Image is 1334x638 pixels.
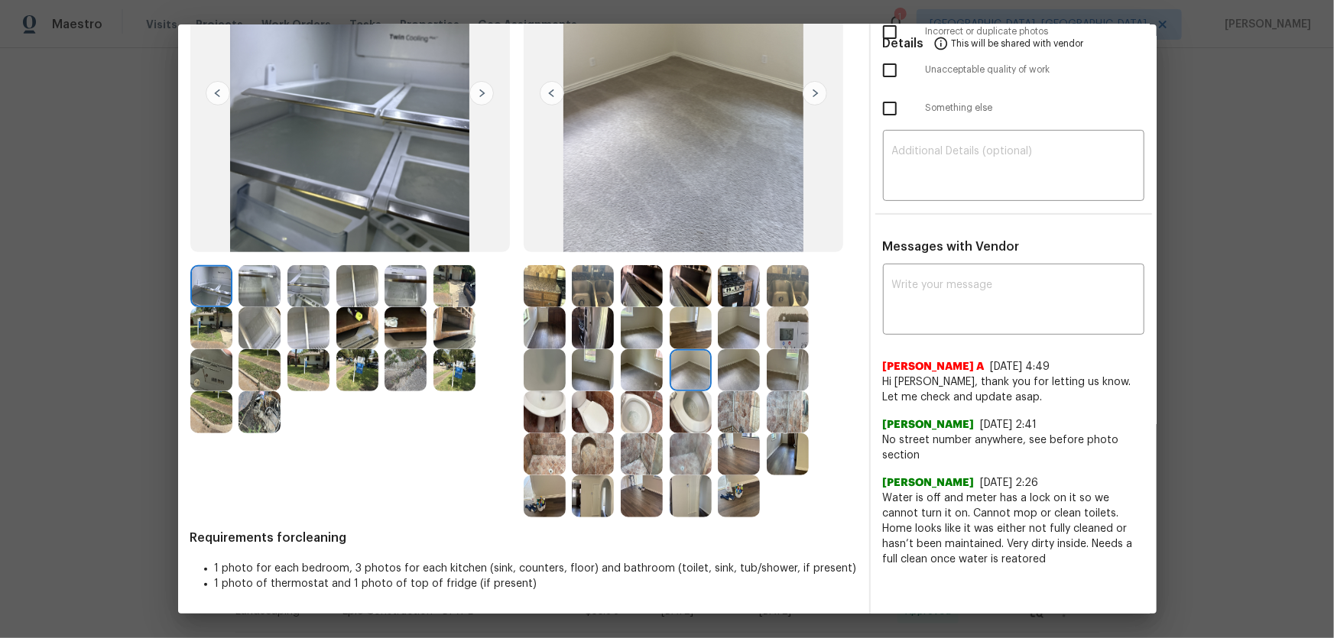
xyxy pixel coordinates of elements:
[883,417,975,432] span: [PERSON_NAME]
[540,81,564,105] img: left-chevron-button-url
[883,491,1144,567] span: Water is off and meter has a lock on it so we cannot turn it on. Cannot mop or clean toilets. Hom...
[883,475,975,491] span: [PERSON_NAME]
[981,419,1037,430] span: [DATE] 2:41
[469,81,494,105] img: right-chevron-button-url
[883,432,1144,463] span: No street number anywhere, see before photo section
[883,359,985,374] span: [PERSON_NAME] A
[883,241,1020,253] span: Messages with Vendor
[215,561,857,576] li: 1 photo for each bedroom, 3 photos for each kitchen (sink, counters, floor) and bathroom (toilet,...
[215,576,857,591] li: 1 photo of thermostat and 1 photo of top of fridge (if present)
[926,102,1144,115] span: Something else
[871,89,1157,128] div: Something else
[952,24,1084,61] span: This will be shared with vendor
[991,361,1050,372] span: [DATE] 4:49
[871,51,1157,89] div: Unacceptable quality of work
[206,81,230,105] img: left-chevron-button-url
[981,478,1039,488] span: [DATE] 2:26
[190,530,857,546] span: Requirements for cleaning
[883,374,1144,405] span: Hi [PERSON_NAME], thank you for letting us know. Let me check and update asap.
[803,81,827,105] img: right-chevron-button-url
[926,63,1144,76] span: Unacceptable quality of work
